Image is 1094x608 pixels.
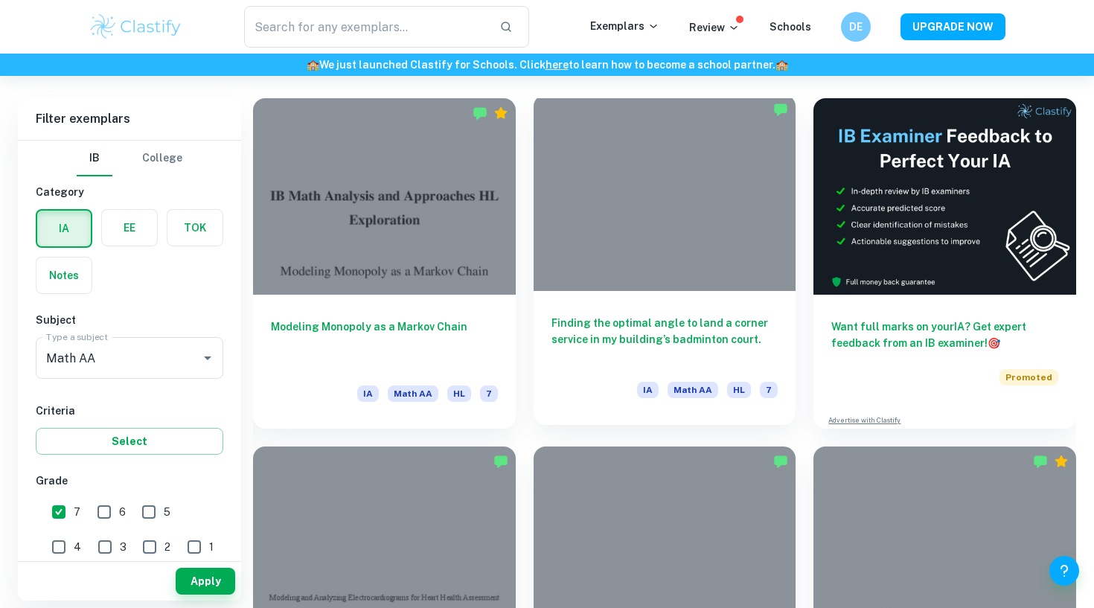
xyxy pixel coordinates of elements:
[668,382,718,398] span: Math AA
[813,98,1076,429] a: Want full marks on yourIA? Get expert feedback from an IB examiner!PromotedAdvertise with Clastify
[253,98,516,429] a: Modeling Monopoly as a Markov ChainIAMath AAHL7
[36,312,223,328] h6: Subject
[197,348,218,368] button: Open
[828,415,901,426] a: Advertise with Clastify
[119,504,126,520] span: 6
[473,106,487,121] img: Marked
[89,12,183,42] img: Clastify logo
[773,102,788,117] img: Marked
[637,382,659,398] span: IA
[3,57,1091,73] h6: We just launched Clastify for Schools. Click to learn how to become a school partner.
[775,59,788,71] span: 🏫
[209,539,214,555] span: 1
[447,385,471,402] span: HL
[120,539,127,555] span: 3
[689,19,740,36] p: Review
[74,539,81,555] span: 4
[37,211,91,246] button: IA
[74,504,80,520] span: 7
[176,568,235,595] button: Apply
[727,382,751,398] span: HL
[36,257,92,293] button: Notes
[848,19,865,35] h6: DE
[36,184,223,200] h6: Category
[102,210,157,246] button: EE
[831,319,1058,351] h6: Want full marks on your IA ? Get expert feedback from an IB examiner!
[77,141,182,176] div: Filter type choice
[760,382,778,398] span: 7
[77,141,112,176] button: IB
[770,21,811,33] a: Schools
[999,369,1058,385] span: Promoted
[18,98,241,140] h6: Filter exemplars
[388,385,438,402] span: Math AA
[534,98,796,429] a: Finding the optimal angle to land a corner service in my building’s badminton court.IAMath AAHL7
[36,403,223,419] h6: Criteria
[271,319,498,368] h6: Modeling Monopoly as a Markov Chain
[773,454,788,469] img: Marked
[988,337,1000,349] span: 🎯
[164,539,170,555] span: 2
[590,18,659,34] p: Exemplars
[1054,454,1069,469] div: Premium
[493,106,508,121] div: Premium
[244,6,487,48] input: Search for any exemplars...
[901,13,1005,40] button: UPGRADE NOW
[813,98,1076,295] img: Thumbnail
[1033,454,1048,469] img: Marked
[357,385,379,402] span: IA
[142,141,182,176] button: College
[164,504,170,520] span: 5
[307,59,319,71] span: 🏫
[551,315,778,364] h6: Finding the optimal angle to land a corner service in my building’s badminton court.
[480,385,498,402] span: 7
[36,428,223,455] button: Select
[167,210,223,246] button: TOK
[493,454,508,469] img: Marked
[546,59,569,71] a: here
[36,473,223,489] h6: Grade
[46,330,108,343] label: Type a subject
[1049,556,1079,586] button: Help and Feedback
[841,12,871,42] button: DE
